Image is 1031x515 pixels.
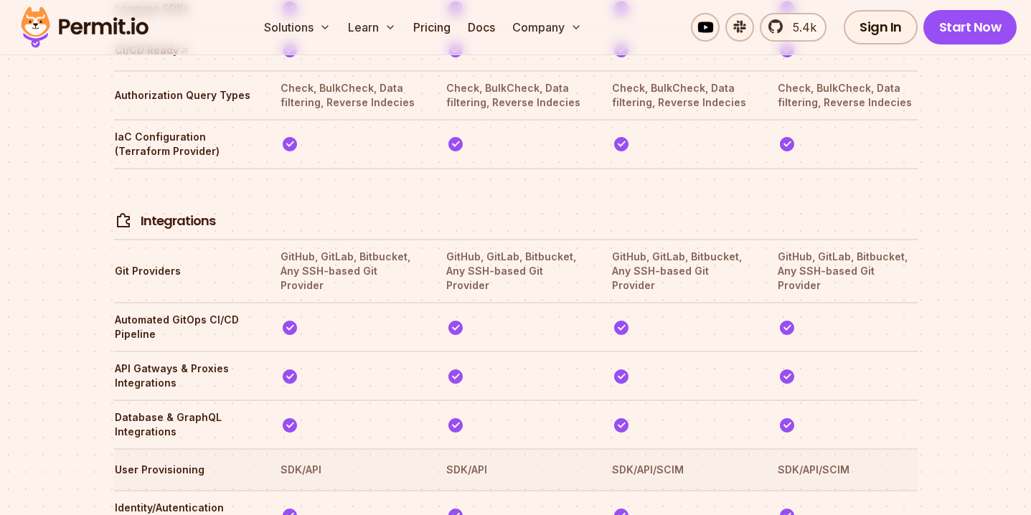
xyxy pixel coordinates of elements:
[114,458,254,481] th: User Provisioning
[777,80,917,110] th: Check, BulkCheck, Data filtering, Reverse Indecies
[114,249,254,293] th: Git Providers
[114,361,254,391] th: API Gatways & Proxies Integrations
[611,458,751,481] th: SDK/API/SCIM
[280,249,420,293] th: GitHub, GitLab, Bitbucket, Any SSH-based Git Provider
[923,10,1017,44] a: Start Now
[446,80,585,110] th: Check, BulkCheck, Data filtering, Reverse Indecies
[507,13,588,42] button: Company
[611,249,751,293] th: GitHub, GitLab, Bitbucket, Any SSH-based Git Provider
[14,3,155,52] img: Permit logo
[462,13,501,42] a: Docs
[114,80,254,110] th: Authorization Query Types
[446,458,585,481] th: SDK/API
[611,80,751,110] th: Check, BulkCheck, Data filtering, Reverse Indecies
[114,312,254,342] th: Automated GitOps CI/CD Pipeline
[784,19,816,36] span: 5.4k
[115,212,132,230] img: Integrations
[777,249,917,293] th: GitHub, GitLab, Bitbucket, Any SSH-based Git Provider
[280,80,420,110] th: Check, BulkCheck, Data filtering, Reverse Indecies
[280,458,420,481] th: SDK/API
[258,13,336,42] button: Solutions
[114,129,254,159] th: IaC Configuration (Terraform Provider)
[777,458,917,481] th: SDK/API/SCIM
[141,212,215,230] h4: Integrations
[408,13,456,42] a: Pricing
[114,410,254,440] th: Database & GraphQL Integrations
[844,10,918,44] a: Sign In
[342,13,402,42] button: Learn
[446,249,585,293] th: GitHub, GitLab, Bitbucket, Any SSH-based Git Provider
[760,13,827,42] a: 5.4k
